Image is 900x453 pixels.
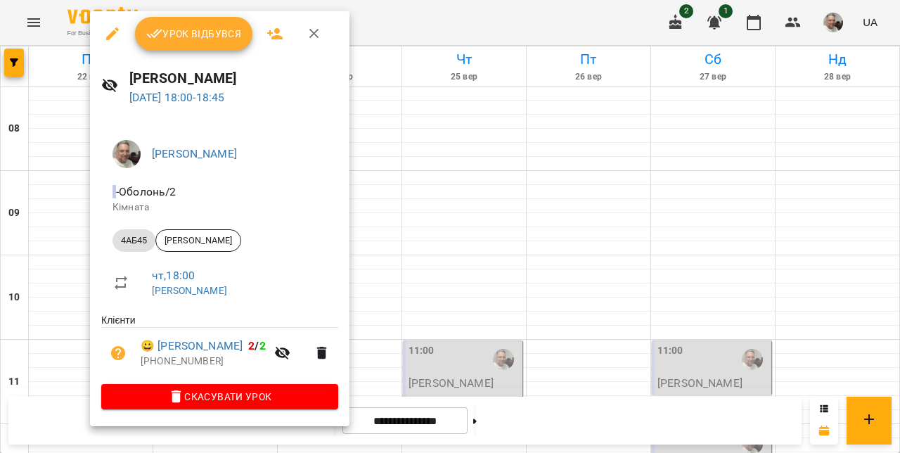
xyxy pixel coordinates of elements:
a: [PERSON_NAME] [152,147,237,160]
h6: [PERSON_NAME] [129,68,339,89]
span: Скасувати Урок [112,388,327,405]
button: Скасувати Урок [101,384,338,409]
div: [PERSON_NAME] [155,229,241,252]
span: [PERSON_NAME] [156,234,240,247]
img: c6e0b29f0dc4630df2824b8ec328bb4d.jpg [112,140,141,168]
span: - Оболонь/2 [112,185,179,198]
span: 4АБ45 [112,234,155,247]
span: 2 [248,339,255,352]
span: 2 [259,339,266,352]
button: Візит ще не сплачено. Додати оплату? [101,336,135,370]
button: Урок відбувся [135,17,253,51]
p: [PHONE_NUMBER] [141,355,266,369]
a: [DATE] 18:00-18:45 [129,91,225,104]
a: чт , 18:00 [152,269,195,282]
a: 😀 [PERSON_NAME] [141,338,243,355]
p: Кімната [112,200,327,215]
span: Урок відбувся [146,25,242,42]
ul: Клієнти [101,313,338,383]
b: / [248,339,265,352]
a: [PERSON_NAME] [152,285,227,296]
